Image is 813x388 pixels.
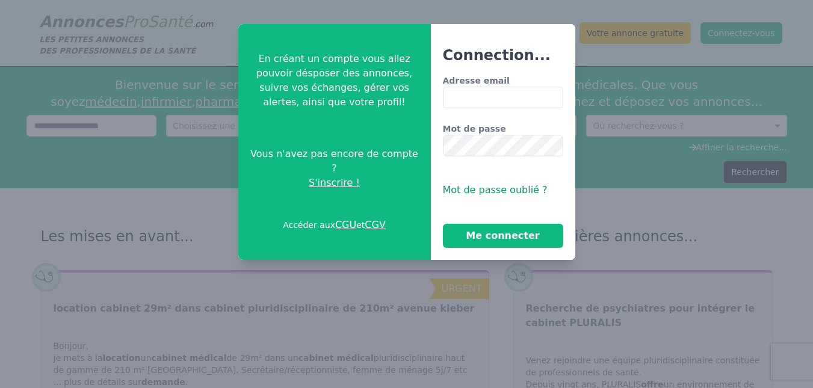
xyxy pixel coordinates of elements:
a: CGU [335,219,356,230]
label: Mot de passe [443,123,563,135]
span: Vous n'avez pas encore de compte ? [248,147,421,176]
h3: Connection... [443,46,563,65]
p: Accéder aux et [283,218,386,232]
span: S'inscrire ! [309,176,360,190]
p: En créant un compte vous allez pouvoir désposer des annonces, suivre vos échanges, gérer vos aler... [248,52,421,109]
span: Mot de passe oublié ? [443,184,548,196]
label: Adresse email [443,75,563,87]
a: CGV [365,219,386,230]
button: Me connecter [443,224,563,248]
